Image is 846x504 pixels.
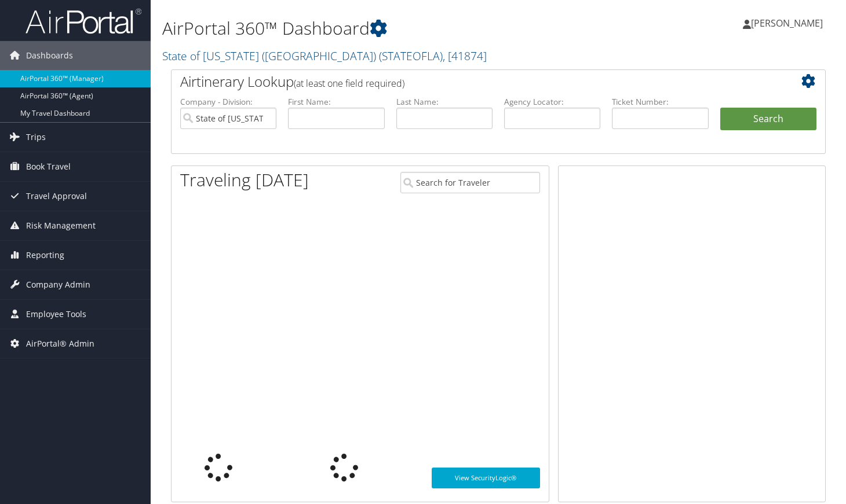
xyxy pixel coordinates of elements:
h1: Traveling [DATE] [180,168,309,192]
span: (at least one field required) [294,77,404,90]
a: State of [US_STATE] ([GEOGRAPHIC_DATA]) [162,48,487,64]
label: Agency Locator: [504,96,600,108]
label: Company - Division: [180,96,276,108]
span: ( STATEOFLA ) [379,48,443,64]
img: airportal-logo.png [25,8,141,35]
span: Travel Approval [26,182,87,211]
span: Employee Tools [26,300,86,329]
span: Dashboards [26,41,73,70]
a: [PERSON_NAME] [743,6,834,41]
h2: Airtinerary Lookup [180,72,762,91]
span: , [ 41874 ] [443,48,487,64]
span: Reporting [26,241,64,270]
label: Last Name: [396,96,493,108]
span: Company Admin [26,270,90,299]
span: [PERSON_NAME] [751,17,823,30]
h1: AirPortal 360™ Dashboard [162,16,610,41]
span: Book Travel [26,152,71,181]
a: View SecurityLogic® [432,468,540,488]
input: Search for Traveler [400,172,540,193]
label: First Name: [288,96,384,108]
span: Risk Management [26,211,96,240]
button: Search [720,108,816,131]
span: AirPortal® Admin [26,329,94,358]
span: Trips [26,123,46,152]
label: Ticket Number: [612,96,708,108]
